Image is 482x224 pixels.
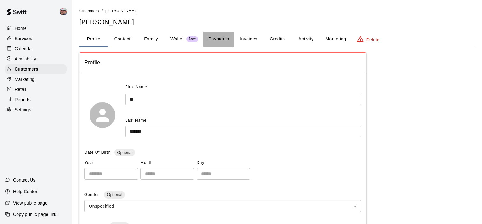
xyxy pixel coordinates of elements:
button: Credits [263,31,291,47]
a: Reports [5,95,67,104]
div: Alec Silverman [58,5,72,18]
p: Services [15,35,32,42]
p: Retail [15,86,26,93]
button: Marketing [320,31,351,47]
nav: breadcrumb [79,8,474,15]
button: Payments [203,31,234,47]
span: First Name [125,82,147,92]
button: Invoices [234,31,263,47]
p: Settings [15,107,31,113]
h5: [PERSON_NAME] [79,18,474,26]
span: Last Name [125,118,147,122]
a: Marketing [5,74,67,84]
p: Marketing [15,76,35,82]
span: Year [84,158,138,168]
a: Customers [79,8,99,13]
a: Settings [5,105,67,115]
p: Customers [15,66,38,72]
span: Profile [84,59,361,67]
span: New [186,37,198,41]
span: Month [140,158,194,168]
button: Family [137,31,165,47]
img: Alec Silverman [60,8,67,15]
p: Availability [15,56,36,62]
div: basic tabs example [79,31,474,47]
span: Day [197,158,250,168]
p: Copy public page link [13,211,56,218]
span: Optional [114,150,135,155]
span: Customers [79,9,99,13]
span: Optional [104,192,125,197]
p: View public page [13,200,47,206]
p: Reports [15,96,31,103]
li: / [102,8,103,14]
a: Availability [5,54,67,64]
span: [PERSON_NAME] [105,9,139,13]
span: Date Of Birth [84,150,111,155]
div: Unspecified [84,200,361,212]
button: Contact [108,31,137,47]
p: Contact Us [13,177,36,183]
p: Home [15,25,27,31]
a: Home [5,24,67,33]
a: Calendar [5,44,67,53]
p: Help Center [13,188,37,195]
p: Calendar [15,45,33,52]
a: Retail [5,85,67,94]
a: Services [5,34,67,43]
a: Customers [5,64,67,74]
p: Delete [366,37,379,43]
button: Activity [291,31,320,47]
button: Profile [79,31,108,47]
p: Wallet [170,36,184,42]
span: Gender [84,192,100,197]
